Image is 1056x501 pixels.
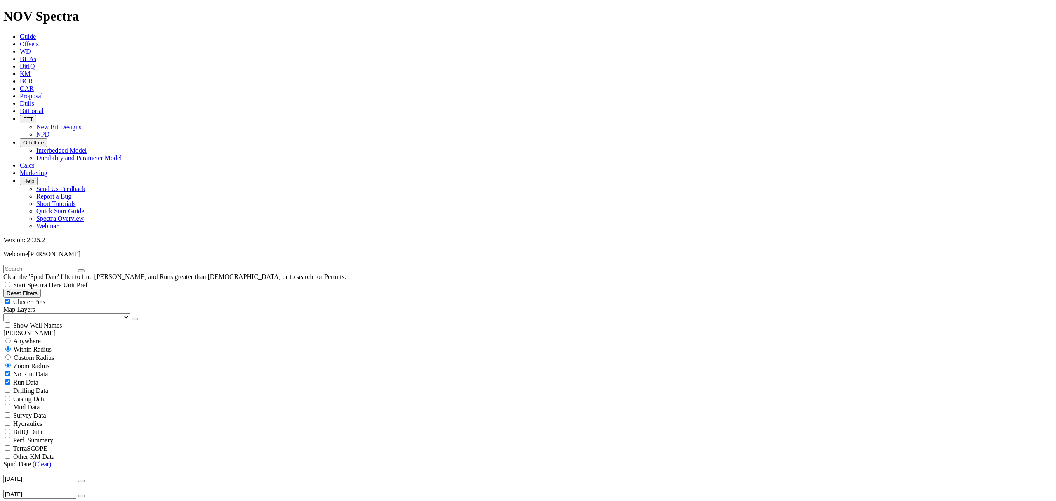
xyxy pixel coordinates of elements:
[23,116,33,122] span: FTT
[13,281,61,288] span: Start Spectra Here
[13,298,45,305] span: Cluster Pins
[13,338,41,345] span: Anywhere
[3,444,1053,452] filter-controls-checkbox: TerraSCOPE Data
[36,154,122,161] a: Durability and Parameter Model
[36,215,84,222] a: Spectra Overview
[28,250,80,258] span: [PERSON_NAME]
[20,33,36,40] a: Guide
[20,107,44,114] a: BitPortal
[13,387,48,394] span: Drilling Data
[13,445,47,452] span: TerraSCOPE
[36,208,84,215] a: Quick Start Guide
[20,138,47,147] button: OrbitLite
[13,322,62,329] span: Show Well Names
[36,193,71,200] a: Report a Bug
[23,139,44,146] span: OrbitLite
[20,63,35,70] a: BitIQ
[20,92,43,99] a: Proposal
[3,265,76,273] input: Search
[33,461,51,468] a: (Clear)
[23,178,34,184] span: Help
[14,354,54,361] span: Custom Radius
[20,48,31,55] a: WD
[3,419,1053,428] filter-controls-checkbox: Hydraulics Analysis
[20,78,33,85] a: BCR
[36,222,59,229] a: Webinar
[20,115,36,123] button: FTT
[36,147,87,154] a: Interbedded Model
[3,273,346,280] span: Clear the 'Spud Date' filter to find [PERSON_NAME] and Runs greater than [DEMOGRAPHIC_DATA] or to...
[20,169,47,176] a: Marketing
[20,55,36,62] a: BHAs
[63,281,87,288] span: Unit Pref
[13,453,54,460] span: Other KM Data
[13,404,40,411] span: Mud Data
[3,461,31,468] span: Spud Date
[13,420,42,427] span: Hydraulics
[13,437,53,444] span: Perf. Summary
[20,40,39,47] a: Offsets
[13,428,42,435] span: BitIQ Data
[20,85,34,92] a: OAR
[20,100,34,107] a: Dulls
[13,412,46,419] span: Survey Data
[3,250,1053,258] p: Welcome
[3,452,1053,461] filter-controls-checkbox: TerraSCOPE Data
[13,379,38,386] span: Run Data
[3,289,41,298] button: Reset Filters
[36,131,49,138] a: NPD
[3,490,76,499] input: Before
[3,329,1053,337] div: [PERSON_NAME]
[3,236,1053,244] div: Version: 2025.2
[3,436,1053,444] filter-controls-checkbox: Performance Summary
[5,282,10,287] input: Start Spectra Here
[3,9,1053,24] h1: NOV Spectra
[14,362,49,369] span: Zoom Radius
[13,371,48,378] span: No Run Data
[36,185,85,192] a: Send Us Feedback
[3,306,35,313] span: Map Layers
[20,162,35,169] a: Calcs
[36,200,76,207] a: Short Tutorials
[14,346,52,353] span: Within Radius
[3,475,76,483] input: After
[20,70,31,77] a: KM
[20,177,38,185] button: Help
[13,395,46,402] span: Casing Data
[36,123,81,130] a: New Bit Designs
